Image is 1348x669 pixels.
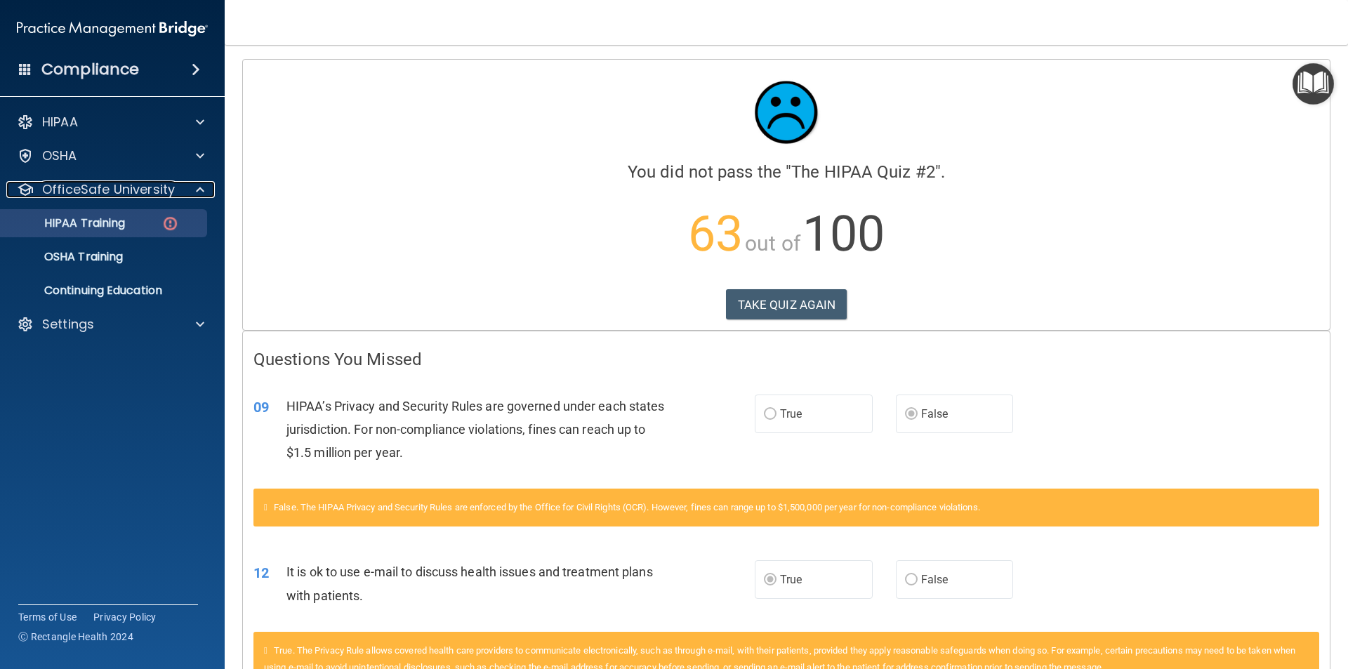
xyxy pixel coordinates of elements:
[9,284,201,298] p: Continuing Education
[18,630,133,644] span: Ⓒ Rectangle Health 2024
[42,181,175,198] p: OfficeSafe University
[921,407,949,420] span: False
[274,502,980,512] span: False. The HIPAA Privacy and Security Rules are enforced by the Office for Civil Rights (OCR). Ho...
[253,350,1319,369] h4: Questions You Missed
[93,610,157,624] a: Privacy Policy
[253,163,1319,181] h4: You did not pass the " ".
[253,399,269,416] span: 09
[764,409,777,420] input: True
[42,316,94,333] p: Settings
[905,409,918,420] input: False
[17,15,208,43] img: PMB logo
[41,60,139,79] h4: Compliance
[726,289,847,320] button: TAKE QUIZ AGAIN
[921,573,949,586] span: False
[286,399,665,460] span: HIPAA’s Privacy and Security Rules are governed under each states jurisdiction. For non-complianc...
[253,564,269,581] span: 12
[744,70,828,154] img: sad_face.ecc698e2.jpg
[9,250,123,264] p: OSHA Training
[780,407,802,420] span: True
[17,114,204,131] a: HIPAA
[688,205,743,263] span: 63
[802,205,885,263] span: 100
[745,231,800,256] span: out of
[905,575,918,585] input: False
[161,215,179,232] img: danger-circle.6113f641.png
[42,147,77,164] p: OSHA
[42,114,78,131] p: HIPAA
[17,147,204,164] a: OSHA
[9,216,125,230] p: HIPAA Training
[791,162,935,182] span: The HIPAA Quiz #2
[17,316,204,333] a: Settings
[18,610,77,624] a: Terms of Use
[780,573,802,586] span: True
[17,181,204,198] a: OfficeSafe University
[1278,572,1331,625] iframe: Drift Widget Chat Controller
[764,575,777,585] input: True
[1293,63,1334,105] button: Open Resource Center
[286,564,653,602] span: It is ok to use e-mail to discuss health issues and treatment plans with patients.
